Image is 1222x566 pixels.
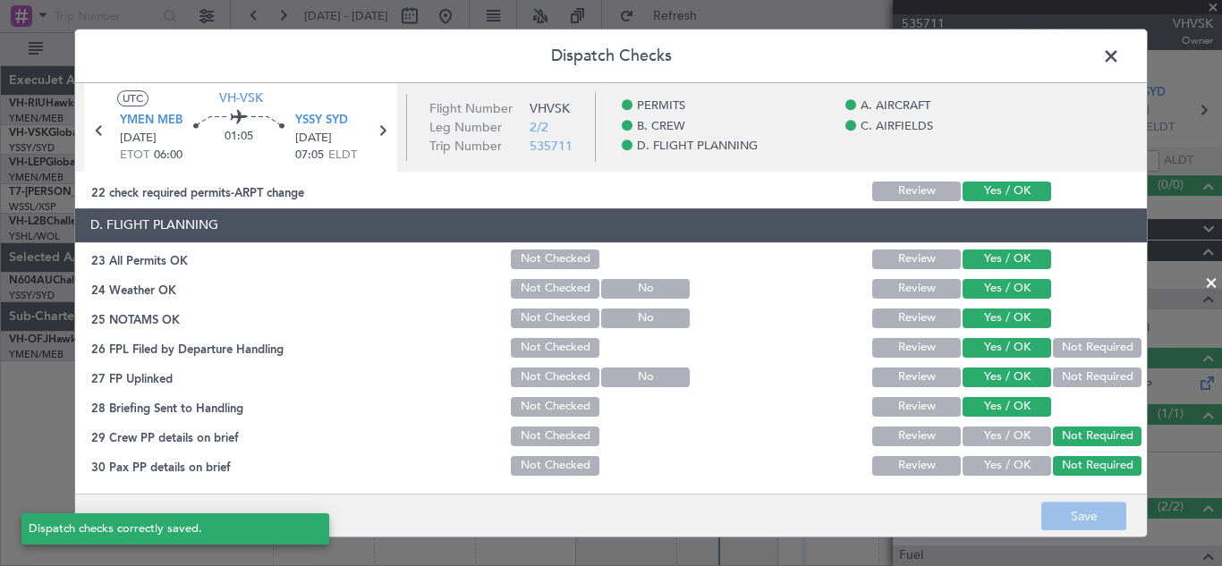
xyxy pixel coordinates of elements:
[872,456,961,476] button: Review
[1053,427,1141,446] button: Not Required
[963,279,1051,299] button: Yes / OK
[963,456,1051,476] button: Yes / OK
[861,118,933,136] span: C. AIRFIELDS
[963,427,1051,446] button: Yes / OK
[963,397,1051,417] button: Yes / OK
[861,98,930,116] span: A. AIRCRAFT
[75,30,1147,83] header: Dispatch Checks
[872,367,961,387] button: Review
[872,279,961,299] button: Review
[963,249,1051,269] button: Yes / OK
[963,308,1051,328] button: Yes / OK
[1053,338,1141,358] button: Not Required
[963,338,1051,358] button: Yes / OK
[1053,456,1141,476] button: Not Required
[963,182,1051,201] button: Yes / OK
[872,338,961,358] button: Review
[1053,367,1141,387] button: Not Required
[872,182,961,201] button: Review
[29,520,302,538] div: Dispatch checks correctly saved.
[872,427,961,446] button: Review
[872,249,961,269] button: Review
[872,308,961,328] button: Review
[963,367,1051,387] button: Yes / OK
[872,397,961,417] button: Review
